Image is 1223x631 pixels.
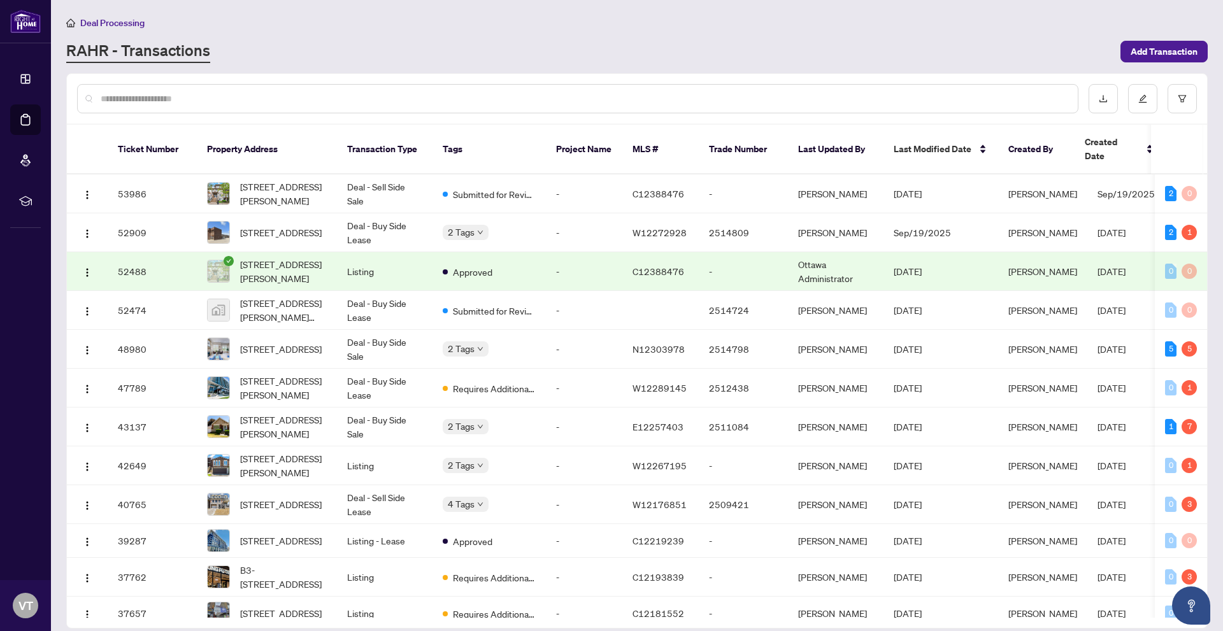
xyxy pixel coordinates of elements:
span: B3-[STREET_ADDRESS] [240,563,327,591]
td: - [546,597,622,630]
td: - [546,174,622,213]
td: Deal - Sell Side Lease [337,485,433,524]
div: 0 [1165,458,1177,473]
img: Logo [82,190,92,200]
span: W12272928 [633,227,687,238]
button: Logo [77,183,97,204]
span: [DATE] [894,499,922,510]
span: [STREET_ADDRESS][PERSON_NAME] [240,451,327,479]
td: Listing [337,446,433,485]
span: [PERSON_NAME] [1008,382,1077,393]
span: [DATE] [1098,607,1126,619]
div: 3 [1182,497,1197,512]
span: [PERSON_NAME] [1008,266,1077,277]
th: Tags [433,125,546,174]
span: Approved [453,265,492,279]
td: - [699,446,788,485]
button: Logo [77,261,97,281]
a: RAHR - Transactions [66,40,210,63]
td: Deal - Buy Side Lease [337,369,433,408]
img: thumbnail-img [208,416,229,437]
span: C12388476 [633,188,684,199]
span: [DATE] [894,535,922,546]
td: - [546,446,622,485]
span: [STREET_ADDRESS][PERSON_NAME][PERSON_NAME] [240,296,327,324]
span: [STREET_ADDRESS] [240,225,322,239]
img: Logo [82,384,92,394]
span: download [1099,94,1108,103]
td: 53986 [108,174,197,213]
div: 1 [1182,458,1197,473]
td: - [699,597,788,630]
img: Logo [82,306,92,316]
td: - [546,485,622,524]
td: Listing [337,252,433,291]
img: logo [10,10,41,33]
span: [DATE] [1098,421,1126,432]
img: thumbnail-img [208,455,229,476]
span: home [66,18,75,27]
span: [PERSON_NAME] [1008,607,1077,619]
span: [PERSON_NAME] [1008,499,1077,510]
img: thumbnail-img [208,530,229,551]
span: [DATE] [1098,499,1126,510]
td: Deal - Buy Side Lease [337,213,433,252]
span: C12181552 [633,607,684,619]
td: - [546,330,622,369]
td: [PERSON_NAME] [788,485,883,524]
td: - [699,252,788,291]
span: Created Date [1085,135,1138,163]
span: [STREET_ADDRESS][PERSON_NAME] [240,180,327,208]
div: 0 [1182,302,1197,318]
th: Last Updated By [788,125,883,174]
span: down [477,423,483,430]
th: Project Name [546,125,622,174]
span: filter [1178,94,1187,103]
img: Logo [82,229,92,239]
span: Last Modified Date [894,142,971,156]
span: C12388476 [633,266,684,277]
td: 39287 [108,524,197,558]
td: 52909 [108,213,197,252]
td: - [546,291,622,330]
span: Requires Additional Docs [453,607,536,621]
span: down [477,462,483,469]
button: Logo [77,567,97,587]
div: 0 [1165,264,1177,279]
span: Sep/19/2025 [894,227,951,238]
span: [DATE] [894,421,922,432]
span: Deal Processing [80,17,145,29]
th: Created Date [1075,125,1164,174]
span: W12267195 [633,460,687,471]
span: [DATE] [894,382,922,393]
span: [STREET_ADDRESS][PERSON_NAME] [240,374,327,402]
th: MLS # [622,125,699,174]
td: - [546,524,622,558]
img: Logo [82,267,92,278]
div: 7 [1182,419,1197,434]
span: Submitted for Review [453,304,536,318]
span: W12289145 [633,382,687,393]
td: [PERSON_NAME] [788,558,883,597]
img: Logo [82,609,92,620]
td: [PERSON_NAME] [788,524,883,558]
span: Submitted for Review [453,187,536,201]
span: [DATE] [1098,460,1126,471]
td: [PERSON_NAME] [788,174,883,213]
span: [DATE] [894,266,922,277]
span: [PERSON_NAME] [1008,460,1077,471]
td: [PERSON_NAME] [788,408,883,446]
span: [DATE] [894,304,922,316]
td: - [546,558,622,597]
span: 2 Tags [448,419,475,434]
span: W12176851 [633,499,687,510]
span: 2 Tags [448,341,475,356]
button: Logo [77,339,97,359]
img: thumbnail-img [208,183,229,204]
button: Logo [77,494,97,514]
img: thumbnail-img [208,222,229,243]
button: Logo [77,455,97,476]
td: 43137 [108,408,197,446]
td: - [699,174,788,213]
span: N12303978 [633,343,685,355]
